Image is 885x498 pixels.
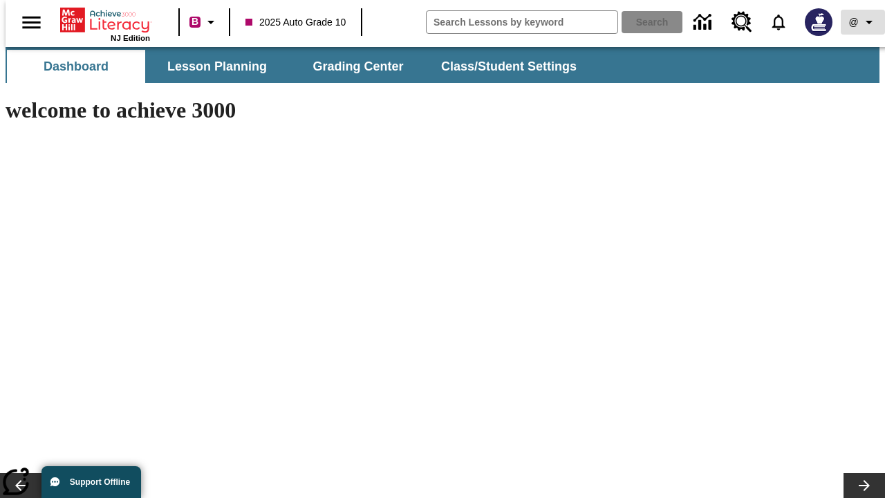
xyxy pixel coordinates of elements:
[44,59,109,75] span: Dashboard
[184,10,225,35] button: Boost Class color is violet red. Change class color
[60,6,150,34] a: Home
[844,473,885,498] button: Lesson carousel, Next
[60,5,150,42] div: Home
[11,2,52,43] button: Open side menu
[430,50,588,83] button: Class/Student Settings
[805,8,832,36] img: Avatar
[685,3,723,41] a: Data Center
[723,3,761,41] a: Resource Center, Will open in new tab
[761,4,796,40] a: Notifications
[192,13,198,30] span: B
[289,50,427,83] button: Grading Center
[111,34,150,42] span: NJ Edition
[313,59,403,75] span: Grading Center
[427,11,617,33] input: search field
[245,15,346,30] span: 2025 Auto Grade 10
[167,59,267,75] span: Lesson Planning
[841,10,885,35] button: Profile/Settings
[441,59,577,75] span: Class/Student Settings
[6,47,879,83] div: SubNavbar
[6,98,603,123] h1: welcome to achieve 3000
[796,4,841,40] button: Select a new avatar
[7,50,145,83] button: Dashboard
[70,477,130,487] span: Support Offline
[41,466,141,498] button: Support Offline
[848,15,858,30] span: @
[148,50,286,83] button: Lesson Planning
[6,50,589,83] div: SubNavbar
